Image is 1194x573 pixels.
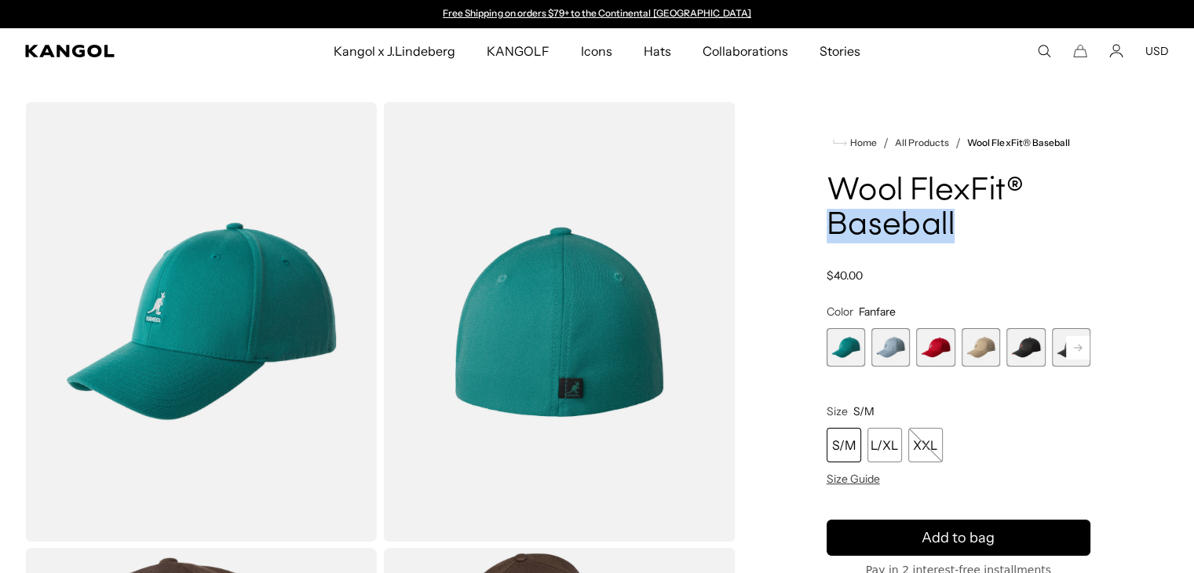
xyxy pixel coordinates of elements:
a: KANGOLF [471,28,564,74]
h1: Wool FlexFit® Baseball [827,174,1090,243]
div: 5 of 17 [1006,328,1045,367]
a: Free Shipping on orders $79+ to the Continental [GEOGRAPHIC_DATA] [443,7,751,19]
span: KANGOLF [487,28,549,74]
nav: breadcrumbs [827,133,1090,152]
div: 4 of 17 [962,328,1000,367]
a: Hats [628,28,687,74]
a: Account [1109,44,1123,58]
a: Stories [804,28,876,74]
span: Size Guide [827,472,880,486]
div: XXL [908,428,943,462]
img: color-fanfare [25,102,377,542]
span: Home [847,137,877,148]
div: 6 of 17 [1052,328,1090,367]
span: Color [827,305,853,319]
li: / [949,133,961,152]
div: 2 of 17 [871,328,910,367]
span: Kangol x J.Lindeberg [334,28,456,74]
button: USD [1145,44,1169,58]
button: Add to bag [827,520,1090,556]
div: 1 of 17 [827,328,865,367]
div: 1 of 2 [436,8,759,20]
label: Beluga Black [1006,328,1045,367]
slideshow-component: Announcement bar [436,8,759,20]
span: $40.00 [827,268,863,283]
a: Home [833,136,877,150]
span: Collaborations [703,28,788,74]
a: All Products [895,137,949,148]
a: Collaborations [687,28,804,74]
span: Size [827,404,848,418]
div: 3 of 17 [916,328,955,367]
a: Wool FlexFit® Baseball [967,137,1070,148]
div: L/XL [867,428,902,462]
a: Kangol [25,45,220,57]
img: color-fanfare [383,102,735,542]
span: Icons [580,28,612,74]
label: Beige [962,328,1000,367]
li: / [877,133,889,152]
div: S/M [827,428,861,462]
span: Add to bag [922,527,995,549]
span: Hats [644,28,671,74]
span: Stories [820,28,860,74]
label: Black [1052,328,1090,367]
a: Icons [564,28,627,74]
div: Announcement [436,8,759,20]
label: Fanfare [827,328,865,367]
label: Heather Blue [871,328,910,367]
a: Kangol x J.Lindeberg [318,28,472,74]
span: S/M [853,404,875,418]
label: Barn Red [916,328,955,367]
span: Fanfare [859,305,896,319]
button: Cart [1073,44,1087,58]
summary: Search here [1037,44,1051,58]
